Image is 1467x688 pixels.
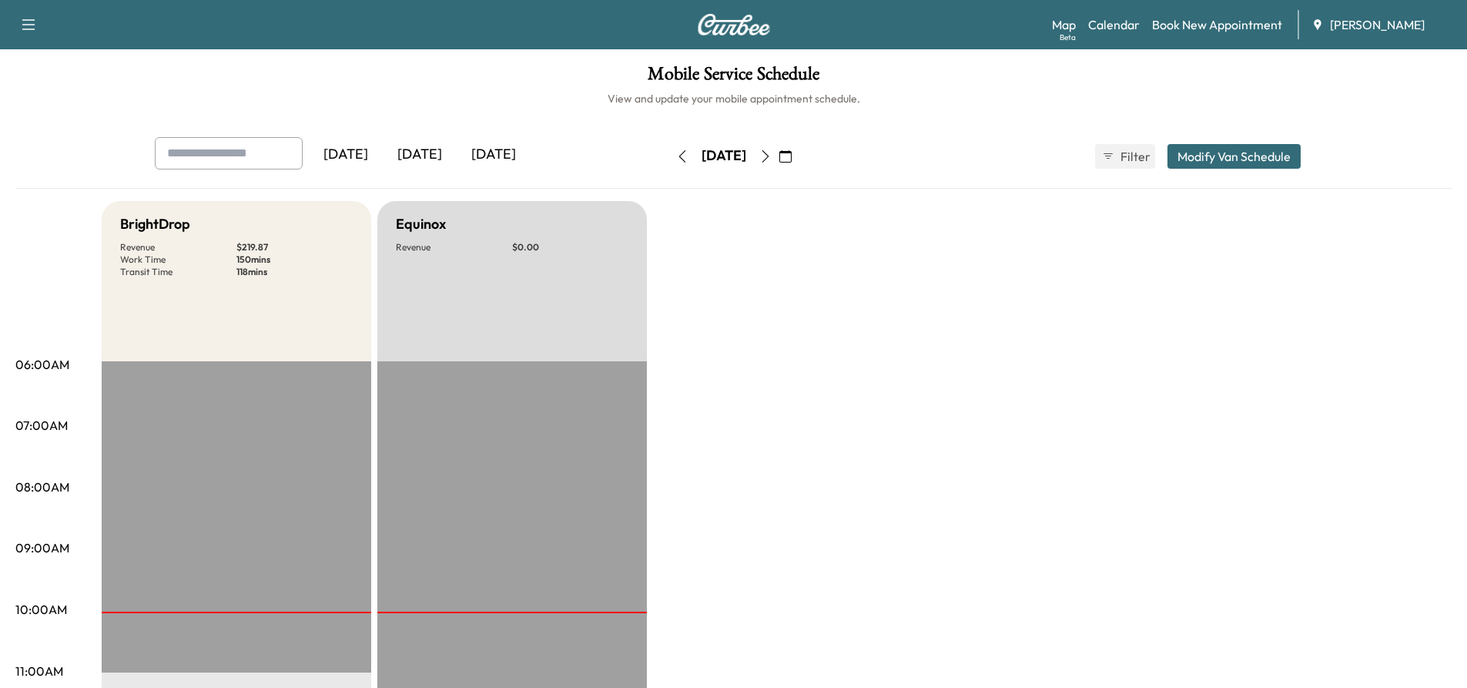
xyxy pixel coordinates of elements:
[120,266,236,278] p: Transit Time
[702,146,746,166] div: [DATE]
[1152,15,1282,34] a: Book New Appointment
[236,253,353,266] p: 150 mins
[309,137,383,173] div: [DATE]
[383,137,457,173] div: [DATE]
[457,137,531,173] div: [DATE]
[512,241,628,253] p: $ 0.00
[120,241,236,253] p: Revenue
[1088,15,1140,34] a: Calendar
[1120,147,1148,166] span: Filter
[1052,15,1076,34] a: MapBeta
[236,241,353,253] p: $ 219.87
[15,539,69,557] p: 09:00AM
[15,355,69,374] p: 06:00AM
[120,253,236,266] p: Work Time
[15,600,67,619] p: 10:00AM
[15,91,1452,106] h6: View and update your mobile appointment schedule.
[1060,32,1076,43] div: Beta
[697,14,771,35] img: Curbee Logo
[1330,15,1425,34] span: [PERSON_NAME]
[1095,144,1155,169] button: Filter
[1167,144,1301,169] button: Modify Van Schedule
[15,416,68,435] p: 07:00AM
[15,478,69,496] p: 08:00AM
[396,241,512,253] p: Revenue
[236,266,353,278] p: 118 mins
[120,213,190,235] h5: BrightDrop
[15,662,63,680] p: 11:00AM
[396,213,446,235] h5: Equinox
[15,65,1452,91] h1: Mobile Service Schedule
